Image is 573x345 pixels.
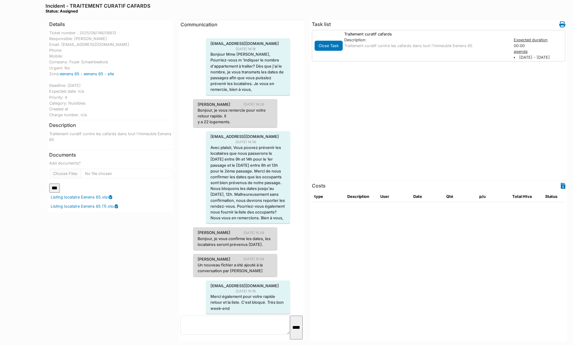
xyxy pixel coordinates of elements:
span: translation missing: en.communication.communication [181,21,217,28]
th: p/u [477,191,510,202]
h6: Task list [312,21,331,27]
a: eenens 65 - eenens 65 - site [60,72,114,76]
div: Traitement curatif cafards [341,31,511,37]
p: Bonjour, je vous remercie pour votre retour rapide. Il y a 22 logements. [198,107,273,125]
span: [PERSON_NAME] [193,230,235,236]
span: [DATE] 15:19 [236,289,260,294]
th: type [312,191,345,202]
span: [PERSON_NAME] [193,256,235,262]
p: Un nouveau fichier a été ajouté à la conversation par [PERSON_NAME] [198,262,273,274]
span: [PERSON_NAME] [193,102,235,107]
p: Traitement curatif contre les cafards dans tout l'immeuble Eenens 65 [344,43,508,49]
div: agenda [514,49,564,54]
span: [DATE] 15:09 [243,230,269,236]
th: Qté [444,191,477,202]
div: Expected duration [514,37,564,43]
h6: Costs [312,183,326,189]
span: [DATE] 14:18 [236,46,260,52]
p: Bonjour, je vous confirme les dates, les locataires seront prévenus [DATE]. [198,236,273,247]
span: [DATE] 15:09 [243,257,269,262]
h6: Incident - TRAITEMENT CURATIF CAFARDS [46,3,150,14]
span: translation missing: en.HTVA [523,194,532,199]
th: Description [345,191,378,202]
p: Merci également pour votre rapide retour et la liste. C'est bloqué. Très bon week-end [210,294,286,311]
p: Bonjour Mme [PERSON_NAME], Pourriez-vous m 'indiquer le nombre d'appartement à traiter? Dès que j... [210,51,286,92]
p: Traitement curatif contre les cafards dans tout l'immeuble Eenens 65 [49,131,171,143]
p: Avec plaisir, Vous pouvez prévenir les locataires que nous passerons le [DATE] entre 9h et 14h po... [210,145,286,221]
div: Status: Assigned [46,9,150,13]
div: 00:00 [511,37,567,61]
abbr: required [79,161,81,165]
div: Description: [344,37,508,43]
span: [EMAIL_ADDRESS][DOMAIN_NAME] [206,41,283,46]
span: translation missing: en.total [512,194,522,199]
th: Date [411,191,444,202]
h6: Details [49,21,65,27]
th: User [378,191,411,202]
span: [DATE] 14:36 [235,139,261,145]
span: [EMAIL_ADDRESS][DOMAIN_NAME] [206,283,283,289]
span: [EMAIL_ADDRESS][DOMAIN_NAME] [206,134,283,139]
i: Work order [559,21,565,28]
a: Listing locataire Eenens 65 (1).xlsx [51,203,115,209]
a: Close Task [315,42,343,48]
span: [DATE] 14:28 [243,102,269,107]
li: [DATE] - [DATE] [514,54,564,60]
label: Add documents [49,160,81,166]
div: Ticket number : 2025/08/146/06612 Responsible: [PERSON_NAME] Email: [EMAIL_ADDRESS][DOMAIN_NAME] ... [49,30,171,118]
h6: Description [49,122,76,128]
h6: Documents [49,152,171,158]
span: translation missing: en.todo.action.close_task [319,43,339,48]
a: Listing locataire Eenens 65.xlsx [51,194,109,200]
